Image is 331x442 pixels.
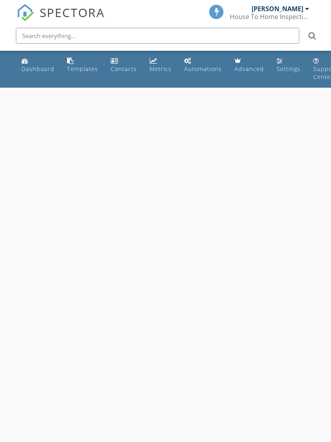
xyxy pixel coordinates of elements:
div: House To Home Inspections [230,13,309,21]
img: The Best Home Inspection Software - Spectora [17,4,34,21]
a: Dashboard [18,54,58,77]
a: SPECTORA [17,11,105,27]
div: Contacts [111,65,137,73]
div: [PERSON_NAME] [252,5,303,13]
div: Dashboard [21,65,54,73]
a: Templates [64,54,101,77]
div: Settings [277,65,300,73]
a: Metrics [146,54,175,77]
a: Automations (Basic) [181,54,225,77]
div: Templates [67,65,98,73]
a: Advanced [231,54,267,77]
div: Advanced [235,65,264,73]
div: Metrics [150,65,171,73]
a: Contacts [108,54,140,77]
a: Settings [273,54,304,77]
div: Automations [184,65,222,73]
span: SPECTORA [40,4,105,21]
input: Search everything... [16,28,299,44]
